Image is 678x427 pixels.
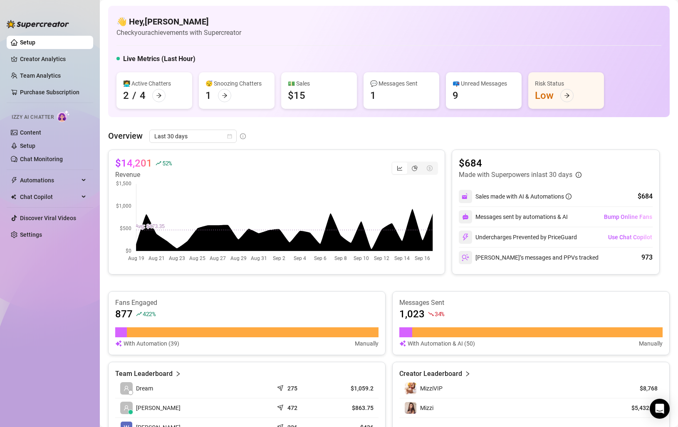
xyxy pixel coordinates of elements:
img: svg%3e [462,233,469,241]
article: 1,023 [399,307,425,321]
div: 💬 Messages Sent [370,79,433,88]
span: line-chart [397,165,403,171]
span: rise [136,311,142,317]
article: $1,059.2 [331,384,374,393]
article: Fans Engaged [115,298,379,307]
button: Use Chat Copilot [608,231,653,244]
span: arrow-right [564,93,570,98]
div: Open Intercom Messenger [650,399,670,419]
span: thunderbolt [11,177,17,184]
article: Check your achievements with Supercreator [116,27,241,38]
div: Undercharges Prevented by PriceGuard [459,231,577,244]
a: Settings [20,231,42,238]
article: Team Leaderboard [115,369,173,379]
span: pie-chart [412,165,418,171]
span: user [124,405,129,411]
article: 275 [287,384,297,393]
img: Chat Copilot [11,194,16,200]
div: Risk Status [535,79,597,88]
article: With Automation (39) [124,339,179,348]
div: [PERSON_NAME]’s messages and PPVs tracked [459,251,599,264]
span: Bump Online Fans [604,213,652,220]
a: Chat Monitoring [20,156,63,162]
span: Dream [136,384,153,393]
div: segmented control [391,162,438,175]
span: 422 % [143,310,156,318]
a: Content [20,129,41,136]
a: Purchase Subscription [20,86,87,99]
a: Setup [20,142,35,149]
div: 2 [123,89,129,102]
span: [PERSON_NAME] [136,403,181,412]
h4: 👋 Hey, [PERSON_NAME] [116,16,241,27]
span: dollar-circle [427,165,433,171]
div: 973 [641,253,653,263]
span: arrow-right [222,93,228,98]
span: Mizzi [420,405,433,411]
span: right [465,369,470,379]
a: Discover Viral Videos [20,215,76,221]
article: Overview [108,130,143,142]
span: Use Chat Copilot [608,234,652,240]
article: 877 [115,307,133,321]
span: fall [428,311,434,317]
article: $14,201 [115,157,152,170]
span: MizziVIP [420,385,443,392]
span: info-circle [566,194,572,199]
article: Revenue [115,170,172,180]
img: MizziVIP [405,383,416,394]
img: svg%3e [462,213,469,220]
article: Made with Superpowers in last 30 days [459,170,572,180]
div: 1 [370,89,376,102]
article: $684 [459,157,581,170]
img: svg%3e [462,254,469,261]
a: Setup [20,39,35,46]
span: rise [156,160,161,166]
article: $5,432.63 [620,404,658,412]
a: Team Analytics [20,72,61,79]
span: Chat Copilot [20,190,79,204]
span: Last 30 days [154,130,232,142]
article: With Automation & AI (50) [408,339,475,348]
div: 👩‍💻 Active Chatters [123,79,186,88]
article: Manually [355,339,379,348]
span: 52 % [162,159,172,167]
span: arrow-right [156,93,162,98]
div: $15 [288,89,305,102]
span: calendar [227,134,232,139]
div: 4 [140,89,146,102]
h5: Live Metrics (Last Hour) [123,54,195,64]
div: 📪 Unread Messages [453,79,515,88]
div: 1 [205,89,211,102]
span: right [175,369,181,379]
article: $8,768 [620,384,658,393]
img: AI Chatter [57,110,70,122]
div: Sales made with AI & Automations [475,192,572,201]
span: 34 % [435,310,444,318]
img: Mizzi [405,402,416,414]
div: $684 [638,191,653,201]
div: 💵 Sales [288,79,350,88]
img: svg%3e [462,193,469,200]
span: info-circle [240,133,246,139]
span: Izzy AI Chatter [12,113,54,121]
div: Messages sent by automations & AI [459,210,568,223]
article: Messages Sent [399,298,663,307]
article: Manually [639,339,663,348]
article: $863.75 [331,404,374,412]
img: svg%3e [115,339,122,348]
span: user [124,385,129,391]
img: svg%3e [399,339,406,348]
article: 472 [287,404,297,412]
article: Creator Leaderboard [399,369,462,379]
button: Bump Online Fans [604,210,653,223]
span: Automations [20,174,79,187]
span: send [277,402,285,411]
img: logo-BBDzfeDw.svg [7,20,69,28]
a: Creator Analytics [20,52,87,66]
div: 😴 Snoozing Chatters [205,79,268,88]
span: info-circle [576,172,581,178]
span: send [277,383,285,391]
div: 9 [453,89,458,102]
